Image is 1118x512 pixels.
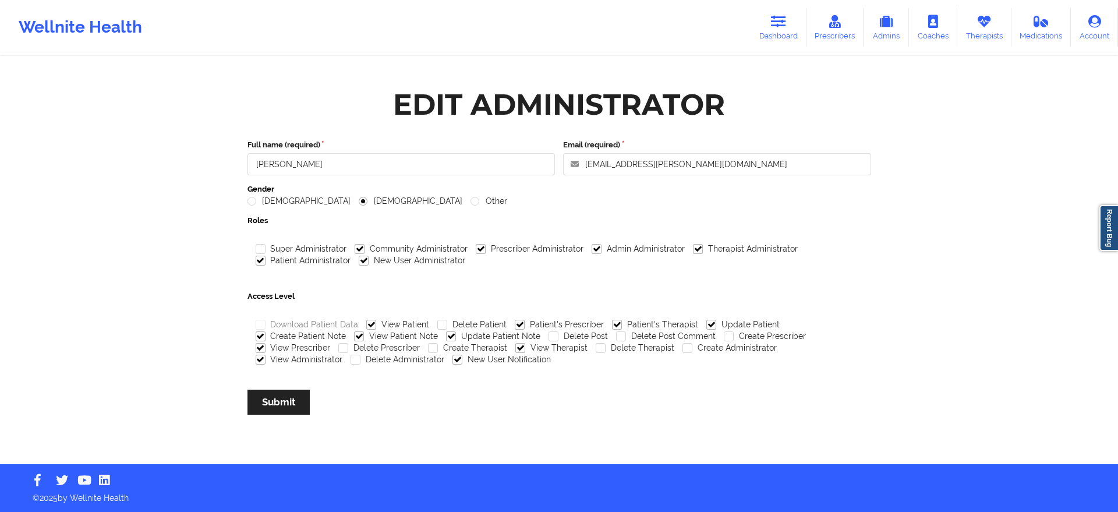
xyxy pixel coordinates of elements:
a: Report Bug [1099,205,1118,251]
label: Therapist Administrator [693,244,798,254]
input: Email address [563,153,871,175]
label: Create Patient Note [256,331,346,341]
label: Create Therapist [428,343,507,353]
label: Delete Administrator [351,355,444,365]
label: Other [470,196,507,206]
a: Admins [864,8,909,47]
label: Patient's Prescriber [515,320,604,330]
button: Submit [247,390,310,415]
a: Medications [1011,8,1071,47]
label: Access Level [247,291,871,302]
a: Dashboard [751,8,806,47]
label: Update Patient Note [446,331,540,341]
label: Create Prescriber [724,331,806,341]
label: Gender [247,183,871,195]
input: Full name [247,153,556,175]
label: Create Administrator [682,343,777,353]
label: Email (required) [563,139,871,151]
label: Admin Administrator [592,244,685,254]
label: Roles [247,215,871,227]
label: Full name (required) [247,139,556,151]
div: Edit Administrator [393,86,725,123]
label: Delete Post Comment [616,331,716,341]
label: Update Patient [706,320,780,330]
label: View Therapist [515,343,588,353]
label: New User Administrator [359,256,465,266]
label: View Prescriber [256,343,331,353]
label: Delete Prescriber [338,343,420,353]
label: View Administrator [256,355,343,365]
p: © 2025 by Wellnite Health [24,484,1094,504]
label: Delete Therapist [596,343,674,353]
a: Coaches [909,8,957,47]
label: View Patient Note [354,331,438,341]
label: [DEMOGRAPHIC_DATA] [247,196,351,206]
label: View Patient [366,320,429,330]
label: Delete Patient [437,320,507,330]
label: Download Patient Data [256,320,359,330]
label: [DEMOGRAPHIC_DATA] [359,196,462,206]
label: Patient Administrator [256,256,351,266]
a: Therapists [957,8,1011,47]
a: Account [1071,8,1118,47]
label: Super Administrator [256,244,347,254]
label: Prescriber Administrator [476,244,583,254]
a: Prescribers [806,8,864,47]
label: New User Notification [452,355,551,365]
label: Community Administrator [355,244,468,254]
label: Delete Post [549,331,608,341]
label: Patient's Therapist [612,320,698,330]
